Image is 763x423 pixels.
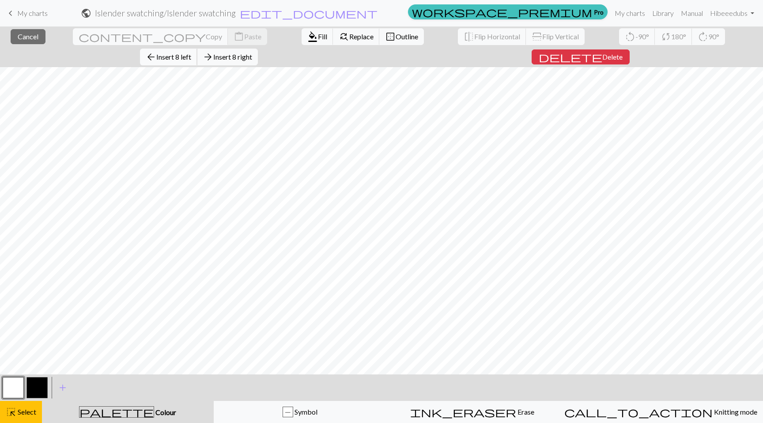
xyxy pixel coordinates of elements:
[531,31,543,42] span: flip
[203,51,213,63] span: arrow_forward
[412,6,592,18] span: workspace_premium
[649,4,677,22] a: Library
[339,30,349,43] span: find_replace
[18,32,38,41] span: Cancel
[307,30,318,43] span: format_color_fill
[156,53,191,61] span: Insert 8 left
[293,408,317,416] span: Symbol
[655,28,692,45] button: 180°
[17,9,48,17] span: My charts
[516,408,534,416] span: Erase
[559,401,763,423] button: Knitting mode
[698,30,708,43] span: rotate_right
[6,406,16,418] span: highlight_alt
[706,4,758,22] a: Hibeeedubs
[532,49,630,64] button: Delete
[625,30,635,43] span: rotate_left
[619,28,655,45] button: -90°
[385,30,396,43] span: border_outer
[154,408,176,416] span: Colour
[410,406,516,418] span: ink_eraser
[692,28,725,45] button: 90°
[42,401,214,423] button: Colour
[349,32,374,41] span: Replace
[671,32,686,41] span: 180°
[539,51,602,63] span: delete
[564,406,713,418] span: call_to_action
[11,29,45,44] button: Cancel
[5,6,48,21] a: My charts
[713,408,757,416] span: Knitting mode
[73,28,228,45] button: Copy
[602,53,623,61] span: Delete
[57,381,68,394] span: add
[635,32,649,41] span: -90°
[79,406,154,418] span: palette
[16,408,36,416] span: Select
[396,32,418,41] span: Outline
[386,401,559,423] button: Erase
[214,401,386,423] button: P Symbol
[197,49,258,65] button: Insert 8 right
[81,7,91,19] span: public
[379,28,424,45] button: Outline
[333,28,380,45] button: Replace
[318,32,327,41] span: Fill
[283,407,293,418] div: P
[79,30,206,43] span: content_copy
[661,30,671,43] span: sync
[140,49,197,65] button: Insert 8 left
[302,28,333,45] button: Fill
[146,51,156,63] span: arrow_back
[206,32,222,41] span: Copy
[526,28,585,45] button: Flip Vertical
[677,4,706,22] a: Manual
[474,32,520,41] span: Flip Horizontal
[5,7,16,19] span: keyboard_arrow_left
[240,7,378,19] span: edit_document
[464,30,474,43] span: flip
[458,28,526,45] button: Flip Horizontal
[611,4,649,22] a: My charts
[542,32,579,41] span: Flip Vertical
[408,4,608,19] a: Pro
[213,53,252,61] span: Insert 8 right
[95,8,236,18] h2: Islender swatching / Islender swatching
[708,32,719,41] span: 90°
